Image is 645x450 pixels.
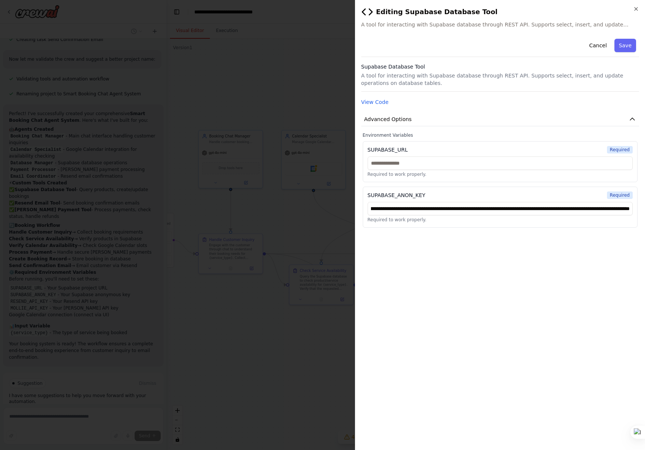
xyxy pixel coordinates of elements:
[361,21,639,28] span: A tool for interacting with Supabase database through REST API. Supports select, insert, and upda...
[363,132,638,138] label: Environment Variables
[361,6,639,18] h2: Editing Supabase Database Tool
[361,112,639,126] button: Advanced Options
[361,72,639,87] p: A tool for interacting with Supabase database through REST API. Supports select, insert, and upda...
[614,39,636,52] button: Save
[607,146,633,153] span: Required
[368,191,425,199] div: SUPABASE_ANON_KEY
[368,146,408,153] div: SUPABASE_URL
[368,217,633,223] p: Required to work properly.
[361,98,389,106] button: View Code
[361,6,373,18] img: Supabase Database Tool
[585,39,611,52] button: Cancel
[361,63,639,70] h3: Supabase Database Tool
[607,191,633,199] span: Required
[368,171,633,177] p: Required to work properly.
[364,115,412,123] span: Advanced Options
